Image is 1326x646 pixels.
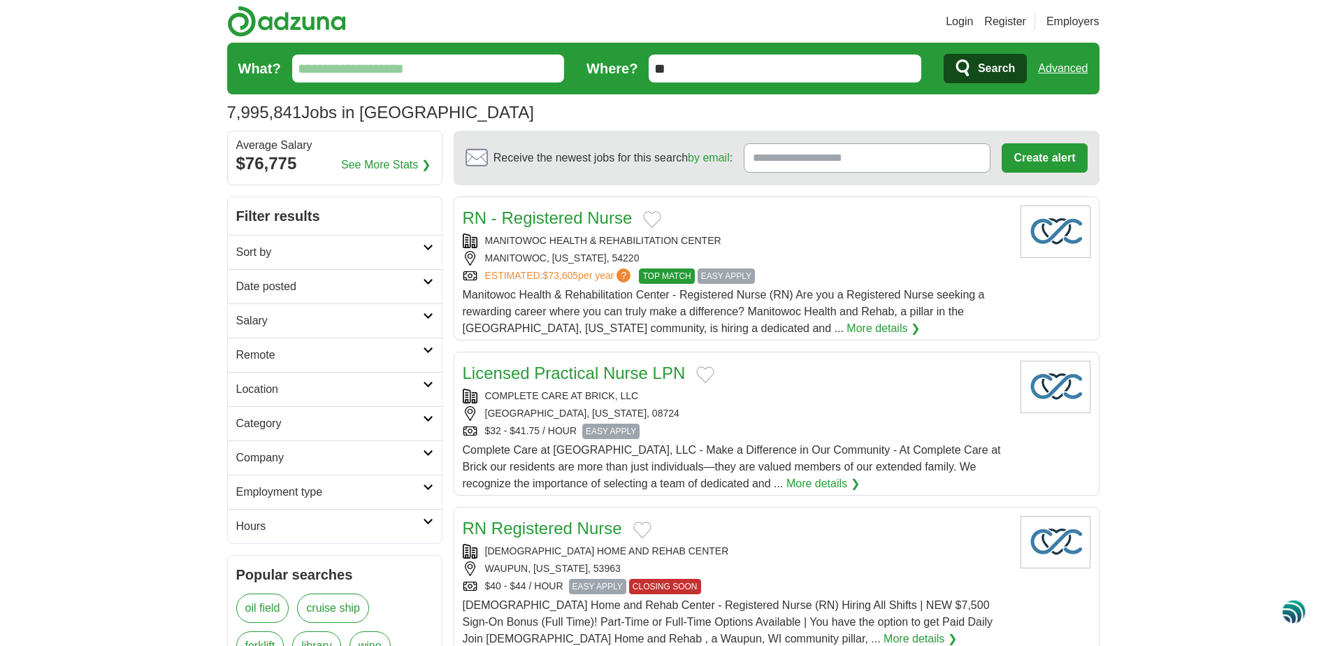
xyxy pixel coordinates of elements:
a: Company [228,440,442,475]
div: $76,775 [236,151,433,176]
a: Date posted [228,269,442,303]
span: $73,605 [542,270,578,281]
button: Search [944,54,1027,83]
div: [DEMOGRAPHIC_DATA] HOME AND REHAB CENTER [463,544,1009,559]
span: ? [617,268,630,282]
span: EASY APPLY [569,579,626,594]
span: CLOSING SOON [629,579,701,594]
a: Sort by [228,235,442,269]
a: See More Stats ❯ [341,157,431,173]
span: EASY APPLY [582,424,640,439]
h2: Remote [236,347,423,364]
iframe: Sign in with Google Dialog [1039,14,1312,266]
label: What? [238,58,281,79]
a: Location [228,372,442,406]
a: More details ❯ [846,320,920,337]
a: Salary [228,303,442,338]
div: COMPLETE CARE AT BRICK, LLC [463,389,1009,403]
button: Create alert [1002,143,1087,173]
a: Employers [1046,13,1100,30]
a: RN - Registered Nurse [463,208,633,227]
button: Add to favorite jobs [633,522,651,538]
button: Add to favorite jobs [696,366,714,383]
span: Manitowoc Health & Rehabilitation Center - Registered Nurse (RN) Are you a Registered Nurse seeki... [463,289,985,334]
a: Register [984,13,1026,30]
a: RN Registered Nurse [463,519,622,538]
a: oil field [236,594,289,623]
a: More details ❯ [786,475,860,492]
h2: Hours [236,518,423,535]
h2: Company [236,450,423,466]
a: Remote [228,338,442,372]
h2: Location [236,381,423,398]
h1: Jobs in [GEOGRAPHIC_DATA] [227,103,534,122]
img: Company logo [1021,361,1090,413]
div: WAUPUN, [US_STATE], 53963 [463,561,1009,576]
h2: Employment type [236,484,423,501]
span: Search [978,55,1015,82]
h2: Date posted [236,278,423,295]
label: Where? [586,58,637,79]
h2: Sort by [236,244,423,261]
a: Hours [228,509,442,543]
button: Add to favorite jobs [643,211,661,228]
span: 7,995,841 [227,100,302,125]
h2: Salary [236,313,423,329]
div: $32 - $41.75 / HOUR [463,424,1009,439]
span: [DEMOGRAPHIC_DATA] Home and Rehab Center - Registered Nurse (RN) Hiring All Shifts | NEW $7,500 S... [463,599,993,645]
img: Company logo [1021,516,1090,568]
a: Employment type [228,475,442,509]
h2: Popular searches [236,564,433,585]
div: MANITOWOC HEALTH & REHABILITATION CENTER [463,234,1009,248]
a: cruise ship [297,594,368,623]
span: Receive the newest jobs for this search : [493,150,733,166]
h2: Filter results [228,197,442,235]
a: Category [228,406,442,440]
div: [GEOGRAPHIC_DATA], [US_STATE], 08724 [463,406,1009,421]
div: Average Salary [236,140,433,151]
img: Company logo [1021,206,1090,258]
a: ESTIMATED:$73,605per year? [485,268,634,284]
a: by email [688,152,730,164]
span: TOP MATCH [639,268,694,284]
a: Licensed Practical Nurse LPN [463,364,686,382]
span: EASY APPLY [698,268,755,284]
img: Adzuna logo [227,6,346,37]
h2: Category [236,415,423,432]
a: Login [946,13,973,30]
span: Complete Care at [GEOGRAPHIC_DATA], LLC - Make a Difference in Our Community - At Complete Care a... [463,444,1001,489]
div: MANITOWOC, [US_STATE], 54220 [463,251,1009,266]
img: svg+xml;base64,PHN2ZyB3aWR0aD0iNDgiIGhlaWdodD0iNDgiIHZpZXdCb3g9IjAgMCA0OCA0OCIgZmlsbD0ibm9uZSIgeG... [1282,599,1306,625]
div: $40 - $44 / HOUR [463,579,1009,594]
